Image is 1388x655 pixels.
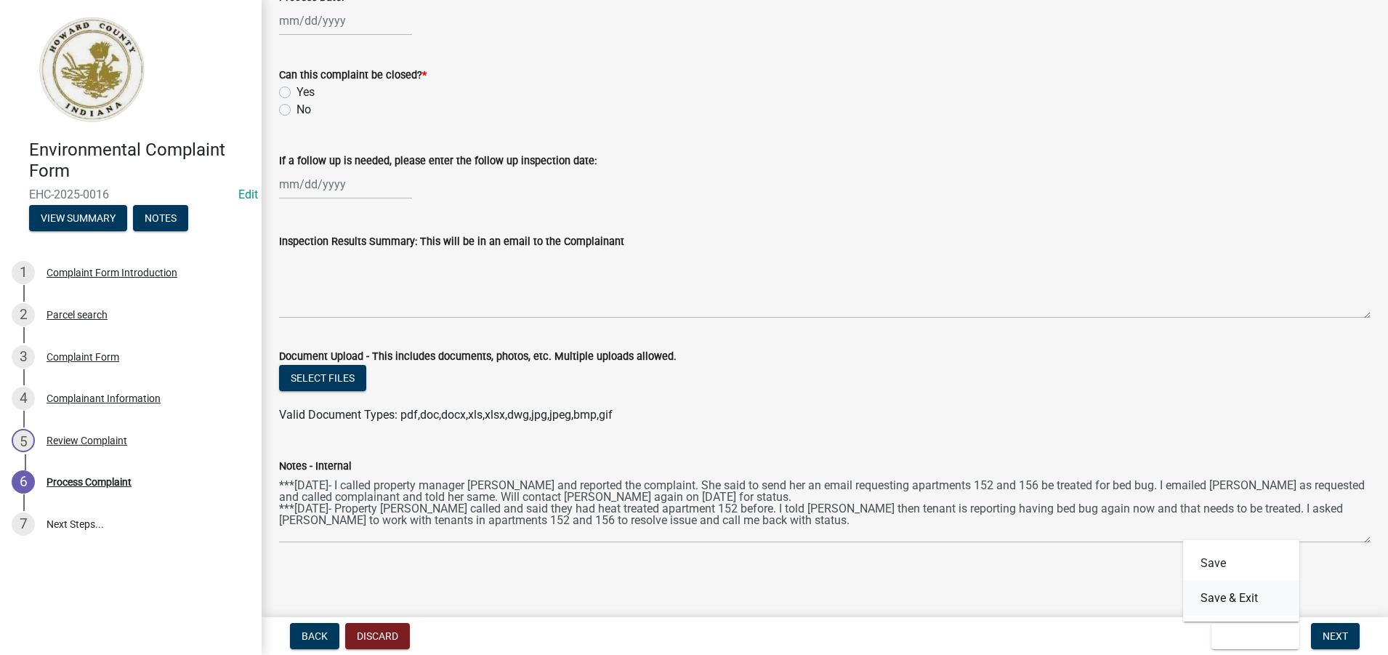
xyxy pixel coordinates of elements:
div: 4 [12,387,35,410]
div: 3 [12,345,35,369]
label: Document Upload - This includes documents, photos, etc. Multiple uploads allowed. [279,352,677,362]
label: No [296,101,311,118]
div: Review Complaint [47,435,127,446]
wm-modal-confirm: Edit Application Number [238,188,258,201]
button: Notes [133,205,188,231]
label: Can this complaint be closed? [279,71,427,81]
button: Next [1311,623,1360,649]
img: Howard County, Indiana [29,15,153,124]
div: Complaint Form Introduction [47,268,177,278]
span: EHC-2025-0016 [29,188,233,201]
button: Save & Exit [1183,581,1299,616]
label: Yes [296,84,315,101]
wm-modal-confirm: Notes [133,213,188,225]
button: Save & Exit [1211,623,1299,649]
div: 5 [12,429,35,452]
button: View Summary [29,205,127,231]
div: Parcel search [47,310,108,320]
button: Back [290,623,339,649]
button: Save [1183,546,1299,581]
span: Save & Exit [1223,630,1279,642]
div: Complainant Information [47,393,161,403]
div: 1 [12,261,35,284]
div: Save & Exit [1183,540,1299,622]
span: Next [1323,630,1348,642]
button: Select files [279,365,366,391]
input: mm/dd/yyyy [279,6,412,36]
input: mm/dd/yyyy [279,169,412,199]
label: Inspection Results Summary: This will be in an email to the Complainant [279,237,624,247]
label: If a follow up is needed, please enter the follow up inspection date: [279,156,597,166]
label: Notes - Internal [279,462,352,472]
span: Back [302,630,328,642]
div: Complaint Form [47,352,119,362]
h4: Environmental Complaint Form [29,140,250,182]
div: 7 [12,513,35,536]
span: Valid Document Types: pdf,doc,docx,xls,xlsx,dwg,jpg,jpeg,bmp,gif [279,408,613,422]
div: 2 [12,303,35,326]
div: 6 [12,470,35,494]
wm-modal-confirm: Summary [29,213,127,225]
div: Process Complaint [47,477,132,487]
a: Edit [238,188,258,201]
button: Discard [345,623,410,649]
